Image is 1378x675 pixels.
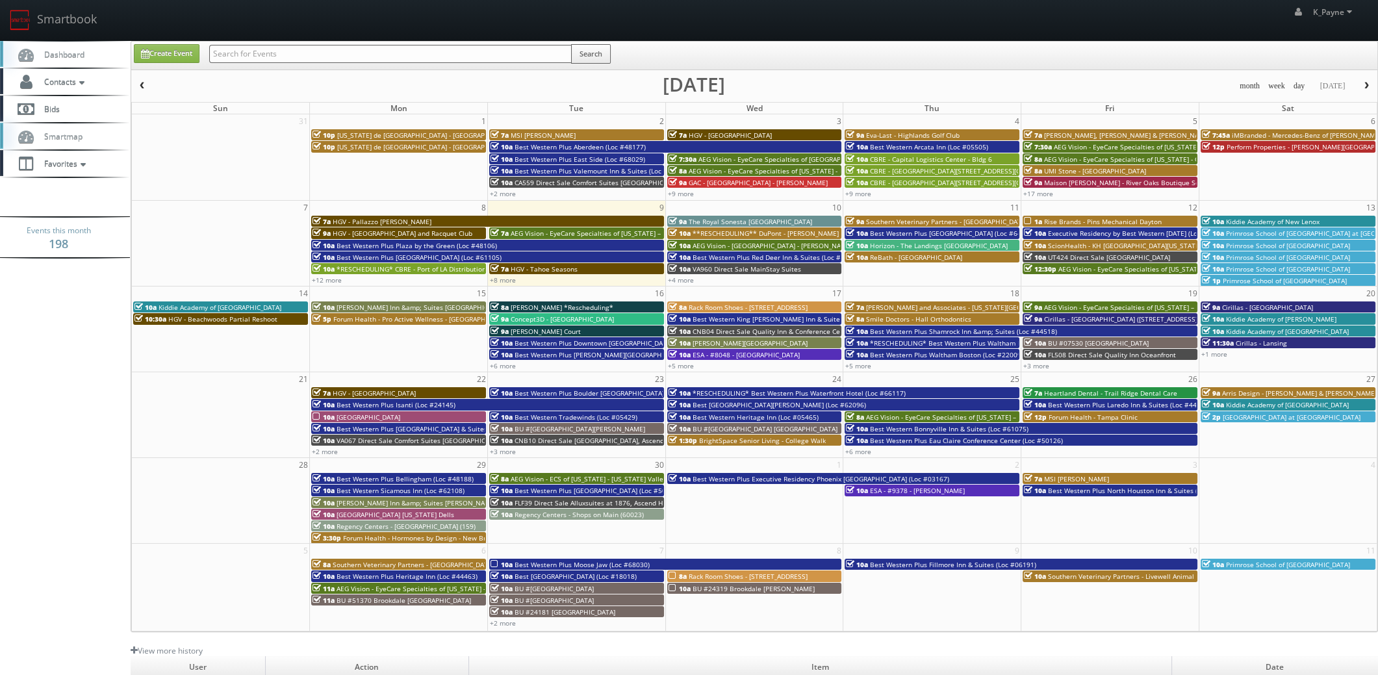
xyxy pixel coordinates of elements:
span: 10a [846,486,868,495]
span: 8a [491,303,509,312]
span: 11a [313,584,335,593]
span: Forum Health - Pro Active Wellness - [GEOGRAPHIC_DATA] [333,314,513,324]
span: BU #07530 [GEOGRAPHIC_DATA] [1048,338,1149,348]
span: 9a [491,327,509,336]
span: Cirillas - Lansing [1236,338,1287,348]
span: Best Western Plus Laredo Inn & Suites (Loc #44702) [1048,400,1210,409]
span: Arris Design - [PERSON_NAME] & [PERSON_NAME] [1222,388,1377,398]
span: 10p [313,131,335,140]
span: Kiddie Academy of New Lenox [1226,217,1320,226]
span: 10a [491,560,513,569]
span: Rack Room Shoes - [STREET_ADDRESS] [689,303,808,312]
span: [GEOGRAPHIC_DATA] [US_STATE] Dells [337,510,454,519]
span: 7a [846,303,864,312]
span: 9a [1202,388,1220,398]
span: Smile Doctors - Hall Orthodontics [866,314,971,324]
span: [PERSON_NAME] Inn &amp; Suites [GEOGRAPHIC_DATA] [337,303,509,312]
a: +2 more [490,189,516,198]
span: 10:30a [134,314,166,324]
a: +8 more [490,275,516,285]
span: *RESCHEDULING* CBRE - Port of LA Distribution Center - [GEOGRAPHIC_DATA] 1 [337,264,584,274]
button: month [1235,78,1264,94]
span: 10a [491,607,513,617]
span: 10a [313,474,335,483]
span: Best Western Plus Heritage Inn (Loc #44463) [337,572,478,581]
span: Rack Room Shoes - [STREET_ADDRESS] [689,572,808,581]
span: 10a [1024,350,1046,359]
span: Sun [213,103,228,114]
a: View more history [131,645,203,656]
span: 10a [313,498,335,507]
span: 10a [491,350,513,359]
span: BU #[GEOGRAPHIC_DATA][PERSON_NAME] [515,424,645,433]
span: HGV - [GEOGRAPHIC_DATA] and Racquet Club [333,229,472,238]
span: 8a [669,303,687,312]
span: 8a [1024,166,1042,175]
span: 7a [669,131,687,140]
span: 3:30p [313,533,341,542]
span: 10a [846,155,868,164]
span: 10a [669,253,691,262]
span: 9a [669,178,687,187]
span: [PERSON_NAME] and Associates - [US_STATE][GEOGRAPHIC_DATA] [866,303,1070,312]
span: 10a [134,303,157,312]
span: 10a [1024,253,1046,262]
span: GAC - [GEOGRAPHIC_DATA] - [PERSON_NAME] [689,178,828,187]
span: Best Western Plus Boulder [GEOGRAPHIC_DATA] (Loc #06179) [515,388,706,398]
span: MSI [PERSON_NAME] [1044,474,1109,483]
span: CBRE - Capital Logistics Center - Bldg 6 [870,155,992,164]
span: Best Western Plus East Side (Loc #68029) [515,155,645,164]
a: +12 more [312,275,342,285]
span: [PERSON_NAME][GEOGRAPHIC_DATA] [693,338,808,348]
span: AEG Vision - EyeCare Specialties of [US_STATE] – [PERSON_NAME] EyeCare [337,584,567,593]
span: Best Western Plus [PERSON_NAME][GEOGRAPHIC_DATA] (Loc #66006) [515,350,731,359]
span: 10a [1024,572,1046,581]
span: Maison [PERSON_NAME] - River Oaks Boutique Second Shoot [1044,178,1234,187]
span: [US_STATE] de [GEOGRAPHIC_DATA] - [GEOGRAPHIC_DATA] [337,131,517,140]
span: 10a [669,241,691,250]
a: +9 more [668,189,694,198]
span: 7:30a [669,155,696,164]
a: +6 more [490,361,516,370]
span: 10a [846,338,868,348]
span: Best Western Plus [GEOGRAPHIC_DATA] (Loc #64008) [870,229,1035,238]
span: 9a [491,314,509,324]
span: 8a [313,560,331,569]
span: CBRE - [GEOGRAPHIC_DATA][STREET_ADDRESS][GEOGRAPHIC_DATA] [870,178,1078,187]
span: [PERSON_NAME], [PERSON_NAME] & [PERSON_NAME], LLC - [GEOGRAPHIC_DATA] [1044,131,1294,140]
span: Best [GEOGRAPHIC_DATA][PERSON_NAME] (Loc #62096) [693,400,866,409]
span: BrightSpace Senior Living - College Walk [699,436,826,445]
span: 10a [669,327,691,336]
span: 9a [846,217,864,226]
span: Wed [746,103,762,114]
span: 10a [313,241,335,250]
span: Executive Residency by Best Western [DATE] (Loc #44764) [1048,229,1229,238]
span: Primrose School of [GEOGRAPHIC_DATA] [1226,560,1350,569]
span: 10p [313,142,335,151]
span: Best Western Plus Executive Residency Phoenix [GEOGRAPHIC_DATA] (Loc #03167) [693,474,949,483]
span: VA960 Direct Sale MainStay Suites [693,264,801,274]
a: +3 more [1023,361,1049,370]
span: UMI Stone - [GEOGRAPHIC_DATA] [1044,166,1146,175]
a: +6 more [845,447,871,456]
span: BU #[GEOGRAPHIC_DATA] [515,584,594,593]
span: 10a [1202,327,1224,336]
span: 10a [491,510,513,519]
span: 10a [491,424,513,433]
span: 10a [669,314,691,324]
span: 8a [669,572,687,581]
span: Best Western Sicamous Inn (Loc #62108) [337,486,465,495]
span: FL508 Direct Sale Quality Inn Oceanfront [1048,350,1176,359]
span: 12:30p [1024,264,1056,274]
a: Create Event [134,44,199,63]
span: Best Western Plus North Houston Inn & Suites (Loc #44475) [1048,486,1236,495]
a: +3 more [490,447,516,456]
span: 10a [669,338,691,348]
span: 9a [313,229,331,238]
span: [PERSON_NAME] *Rescheduling* [511,303,613,312]
span: 10a [846,142,868,151]
span: 10a [491,596,513,605]
button: [DATE] [1315,78,1349,94]
span: 10a [1024,400,1046,409]
span: 10a [313,413,335,422]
